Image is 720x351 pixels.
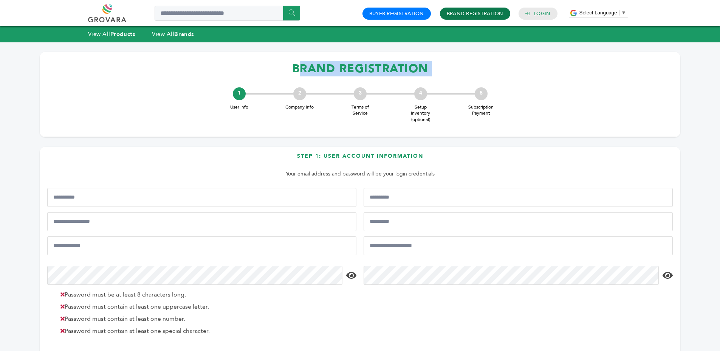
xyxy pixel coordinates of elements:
a: Select Language​ [579,10,626,16]
span: Subscription Payment [466,104,496,117]
li: Password must be at least 8 characters long. [57,290,355,299]
input: Email Address* [47,236,356,255]
input: Mobile Phone Number [47,212,356,231]
div: 5 [475,87,488,100]
a: View AllBrands [152,30,194,38]
input: Confirm Email Address* [364,236,673,255]
li: Password must contain at least one uppercase letter. [57,302,355,311]
a: View AllProducts [88,30,136,38]
span: Setup Inventory (optional) [406,104,436,123]
input: Password* [47,266,342,285]
a: Brand Registration [447,10,503,17]
span: Terms of Service [345,104,375,117]
span: Select Language [579,10,617,16]
div: 2 [293,87,306,100]
strong: Products [110,30,135,38]
span: Company Info [285,104,315,110]
h3: Step 1: User Account Information [47,152,673,166]
input: Job Title* [364,212,673,231]
a: Login [534,10,550,17]
span: ▼ [621,10,626,16]
input: Last Name* [364,188,673,207]
div: 3 [354,87,367,100]
h1: BRAND REGISTRATION [47,57,673,80]
input: Confirm Password* [364,266,659,285]
strong: Brands [174,30,194,38]
p: Your email address and password will be your login credentials [51,169,669,179]
li: Password must contain at least one number. [57,314,355,323]
div: 4 [414,87,427,100]
li: Password must contain at least one special character. [57,326,355,335]
div: 1 [233,87,246,100]
a: Buyer Registration [369,10,424,17]
input: Search a product or brand... [155,6,300,21]
input: First Name* [47,188,356,207]
span: User Info [224,104,254,110]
